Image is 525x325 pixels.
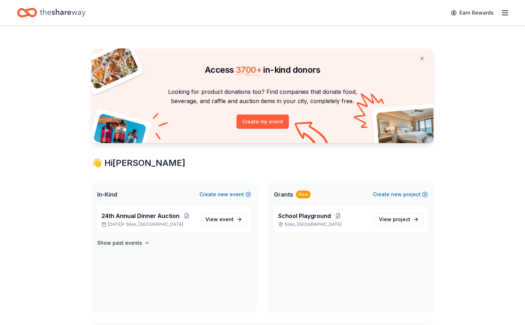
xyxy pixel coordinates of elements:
[393,216,410,222] span: project
[218,190,228,199] span: new
[102,212,180,220] span: 24th Annual Dinner Auction
[126,222,183,227] span: Silex, [GEOGRAPHIC_DATA]
[206,215,234,224] span: View
[97,239,150,247] button: Show past events
[278,222,369,227] p: Silex, [GEOGRAPHIC_DATA]
[296,191,311,198] div: New
[102,222,195,227] p: [DATE] •
[84,44,139,90] img: Pizza
[100,87,425,106] p: Looking for product donations too? Find companies that donate food, beverage, and raffle and auct...
[379,215,410,224] span: View
[97,239,142,247] h4: Show past events
[97,190,117,199] span: In-Kind
[92,157,433,169] div: 👋 Hi [PERSON_NAME]
[236,65,261,75] span: 3700 +
[295,122,330,148] img: Curvy arrow
[17,4,85,21] a: Home
[236,115,289,129] button: Create my event
[274,190,293,199] span: Grants
[374,213,423,226] a: View project
[201,213,247,226] a: View event
[278,212,331,220] span: School Playground
[391,190,402,199] span: new
[205,65,320,75] span: Access in-kind donors
[219,216,234,222] span: event
[447,6,498,19] a: Earn Rewards
[199,190,251,199] button: Createnewevent
[373,190,428,199] button: Createnewproject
